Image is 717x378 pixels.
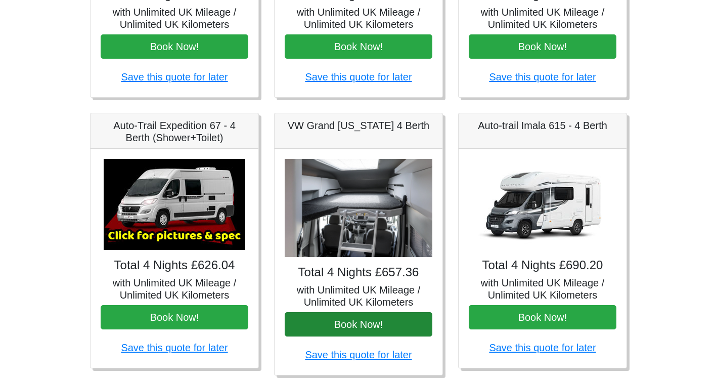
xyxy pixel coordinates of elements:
[121,71,228,82] a: Save this quote for later
[285,159,432,258] img: VW Grand California 4 Berth
[285,312,432,337] button: Book Now!
[101,258,248,273] h4: Total 4 Nights £626.04
[101,34,248,59] button: Book Now!
[101,305,248,329] button: Book Now!
[469,305,616,329] button: Book Now!
[469,258,616,273] h4: Total 4 Nights £690.20
[285,6,432,30] h5: with Unlimited UK Mileage / Unlimited UK Kilometers
[472,159,613,250] img: Auto-trail Imala 615 - 4 Berth
[469,6,616,30] h5: with Unlimited UK Mileage / Unlimited UK Kilometers
[121,342,228,353] a: Save this quote for later
[101,277,248,301] h5: with Unlimited UK Mileage / Unlimited UK Kilometers
[305,349,412,360] a: Save this quote for later
[489,342,596,353] a: Save this quote for later
[101,119,248,144] h5: Auto-Trail Expedition 67 - 4 Berth (Shower+Toilet)
[469,277,616,301] h5: with Unlimited UK Mileage / Unlimited UK Kilometers
[285,119,432,132] h5: VW Grand [US_STATE] 4 Berth
[285,284,432,308] h5: with Unlimited UK Mileage / Unlimited UK Kilometers
[469,34,616,59] button: Book Now!
[305,71,412,82] a: Save this quote for later
[101,6,248,30] h5: with Unlimited UK Mileage / Unlimited UK Kilometers
[469,119,616,132] h5: Auto-trail Imala 615 - 4 Berth
[285,34,432,59] button: Book Now!
[285,265,432,280] h4: Total 4 Nights £657.36
[489,71,596,82] a: Save this quote for later
[104,159,245,250] img: Auto-Trail Expedition 67 - 4 Berth (Shower+Toilet)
